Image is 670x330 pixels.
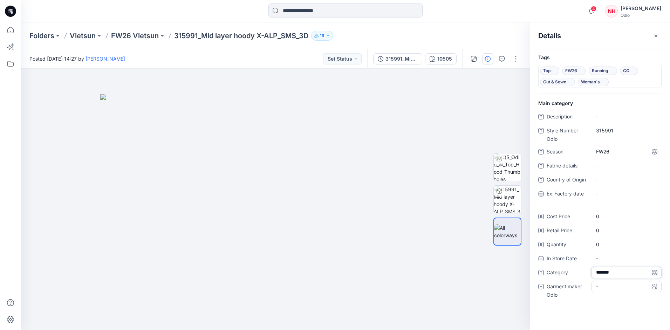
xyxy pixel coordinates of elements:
[29,55,125,62] span: Posted [DATE] 14:27 by
[543,67,556,75] span: Top
[581,78,606,86] span: Woman`s
[547,212,589,222] span: Cost Price
[425,53,457,64] button: 10505
[621,4,661,13] div: [PERSON_NAME]
[373,53,422,64] button: 315991_Mid layer hoody X-ALP_SMS_3D
[111,31,159,41] a: FW26 Vietsun
[538,32,561,40] h2: Details
[547,190,589,199] span: Ex-Factory date
[320,32,324,40] p: 19
[565,67,583,75] span: FW26
[621,13,661,18] div: Odlo
[530,55,670,61] h4: Tags
[596,176,657,183] span: -
[547,112,589,122] span: Description
[547,126,589,143] span: Style Number Odlo
[596,190,657,197] span: -
[591,6,596,12] span: 4
[596,148,657,155] span: FW26
[547,176,589,185] span: Country of Origin
[437,55,452,63] div: 10505
[547,254,589,264] span: In Store Date
[494,224,521,239] img: All colorways
[543,78,572,86] span: Cut & Sewn
[70,31,96,41] a: Vietsun
[29,31,54,41] a: Folders
[494,153,521,181] img: VQS_Odlo_W_Top_Hood_Thumbholes
[547,147,589,157] span: Season
[596,162,657,169] span: -
[596,213,657,220] span: 0
[482,53,493,64] button: Details
[623,67,635,75] span: CO
[547,282,589,299] span: Garment maker Odlo
[538,99,573,107] span: Main category
[86,56,125,62] a: [PERSON_NAME]
[596,127,657,134] span: 315991
[596,255,657,262] span: -
[605,5,618,18] div: NH
[592,67,614,75] span: Running
[596,283,607,290] div: -
[385,55,418,63] div: 315991_Mid layer hoody X-ALP_SMS_3D
[547,226,589,236] span: Retail Price
[174,31,308,41] p: 315991_Mid layer hoody X-ALP_SMS_3D
[596,241,657,248] span: 0
[494,186,521,213] img: 315991_Mid layer hoody X-ALP_SMS_3D 10505
[547,268,589,278] span: Category
[596,227,657,234] span: 0
[547,161,589,171] span: Fabric details
[547,240,589,250] span: Quantity
[596,113,657,120] span: -
[100,94,451,330] img: eyJhbGciOiJIUzI1NiIsImtpZCI6IjAiLCJzbHQiOiJzZXMiLCJ0eXAiOiJKV1QifQ.eyJkYXRhIjp7InR5cGUiOiJzdG9yYW...
[311,31,333,41] button: 19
